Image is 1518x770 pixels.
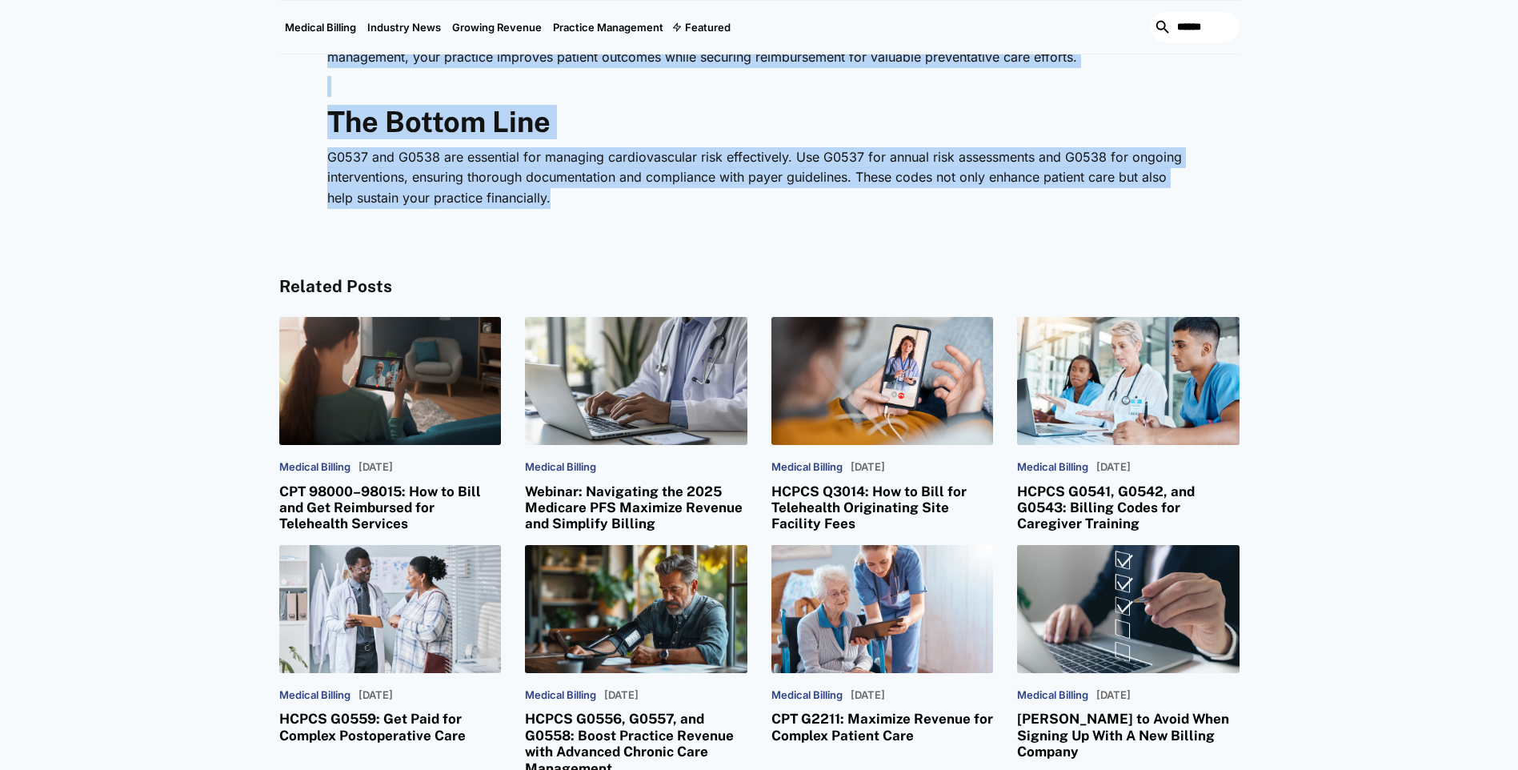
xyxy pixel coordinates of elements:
p: Medical Billing [525,461,596,474]
h3: CPT 98000–98015: How to Bill and Get Reimbursed for Telehealth Services [279,483,502,532]
h3: Webinar: Navigating the 2025 Medicare PFS Maximize Revenue and Simplify Billing [525,483,747,532]
a: Medical Billing[DATE]CPT 98000–98015: How to Bill and Get Reimbursed for Telehealth Services [279,317,502,532]
h3: HCPCS Q3014: How to Bill for Telehealth Originating Site Facility Fees [771,483,994,532]
p: [DATE] [851,689,885,702]
h3: CPT G2211: Maximize Revenue for Complex Patient Care [771,711,994,744]
div: Featured [669,1,736,54]
p: [DATE] [851,461,885,474]
a: Medical Billing[DATE][PERSON_NAME] to Avoid When Signing Up With A New Billing Company [1017,545,1240,760]
a: Medical Billing[DATE]CPT G2211: Maximize Revenue for Complex Patient Care [771,545,994,744]
p: Medical Billing [1017,689,1088,702]
a: Medical BillingWebinar: Navigating the 2025 Medicare PFS Maximize Revenue and Simplify Billing [525,317,747,532]
h3: HCPCS G0559: Get Paid for Complex Postoperative Care [279,711,502,744]
a: Industry News [362,1,447,54]
p: [DATE] [358,461,393,474]
a: Medical Billing[DATE]HCPCS G0541, G0542, and G0543: Billing Codes for Caregiver Training [1017,317,1240,532]
p: [DATE] [358,689,393,702]
p: [DATE] [604,689,639,702]
p: ‍ [327,217,1192,238]
a: Growing Revenue [447,1,547,54]
p: Medical Billing [279,461,350,474]
h3: [PERSON_NAME] to Avoid When Signing Up With A New Billing Company [1017,711,1240,760]
p: Medical Billing [279,689,350,702]
a: Medical Billing [279,1,362,54]
p: G0537 and G0538 are essential for managing cardiovascular risk effectively. Use G0537 for annual ... [327,147,1192,209]
p: ‍ [327,76,1192,97]
p: [DATE] [1096,689,1131,702]
a: Medical Billing[DATE]HCPCS G0559: Get Paid for Complex Postoperative Care [279,545,502,744]
p: Medical Billing [771,461,843,474]
strong: The Bottom Line [327,105,551,138]
p: [DATE] [1096,461,1131,474]
a: Medical Billing[DATE]HCPCS Q3014: How to Bill for Telehealth Originating Site Facility Fees [771,317,994,532]
p: Medical Billing [1017,461,1088,474]
p: Medical Billing [525,689,596,702]
h4: Related Posts [279,277,1240,297]
p: Medical Billing [771,689,843,702]
h3: HCPCS G0541, G0542, and G0543: Billing Codes for Caregiver Training [1017,483,1240,532]
div: Featured [685,21,731,34]
a: Practice Management [547,1,669,54]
